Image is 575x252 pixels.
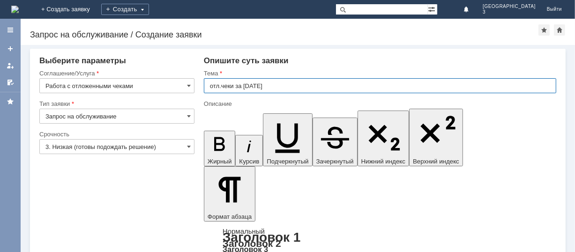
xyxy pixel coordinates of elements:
[39,56,126,65] span: Выберите параметры
[361,158,406,165] span: Нижний индекс
[204,56,289,65] span: Опишите суть заявки
[223,230,301,245] a: Заголовок 1
[263,113,312,166] button: Подчеркнутый
[428,4,437,13] span: Расширенный поиск
[483,4,536,9] span: [GEOGRAPHIC_DATA]
[239,158,259,165] span: Курсив
[101,4,149,15] div: Создать
[11,6,19,13] a: Перейти на домашнюю страницу
[554,24,565,36] div: Сделать домашней страницей
[223,238,281,249] a: Заголовок 2
[204,101,554,107] div: Описание
[208,158,232,165] span: Жирный
[3,58,18,73] a: Мои заявки
[204,70,554,76] div: Тема
[3,41,18,56] a: Создать заявку
[316,158,354,165] span: Зачеркнутый
[409,109,463,166] button: Верхний индекс
[30,30,538,39] div: Запрос на обслуживание / Создание заявки
[267,158,308,165] span: Подчеркнутый
[204,131,236,166] button: Жирный
[39,101,193,107] div: Тип заявки
[204,166,255,222] button: Формат абзаца
[538,24,550,36] div: Добавить в избранное
[313,118,358,166] button: Зачеркнутый
[208,213,252,220] span: Формат абзаца
[39,131,193,137] div: Срочность
[39,70,193,76] div: Соглашение/Услуга
[358,111,410,166] button: Нижний индекс
[3,75,18,90] a: Мои согласования
[413,158,459,165] span: Верхний индекс
[483,9,536,15] span: 3
[11,6,19,13] img: logo
[223,227,265,235] a: Нормальный
[235,135,263,166] button: Курсив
